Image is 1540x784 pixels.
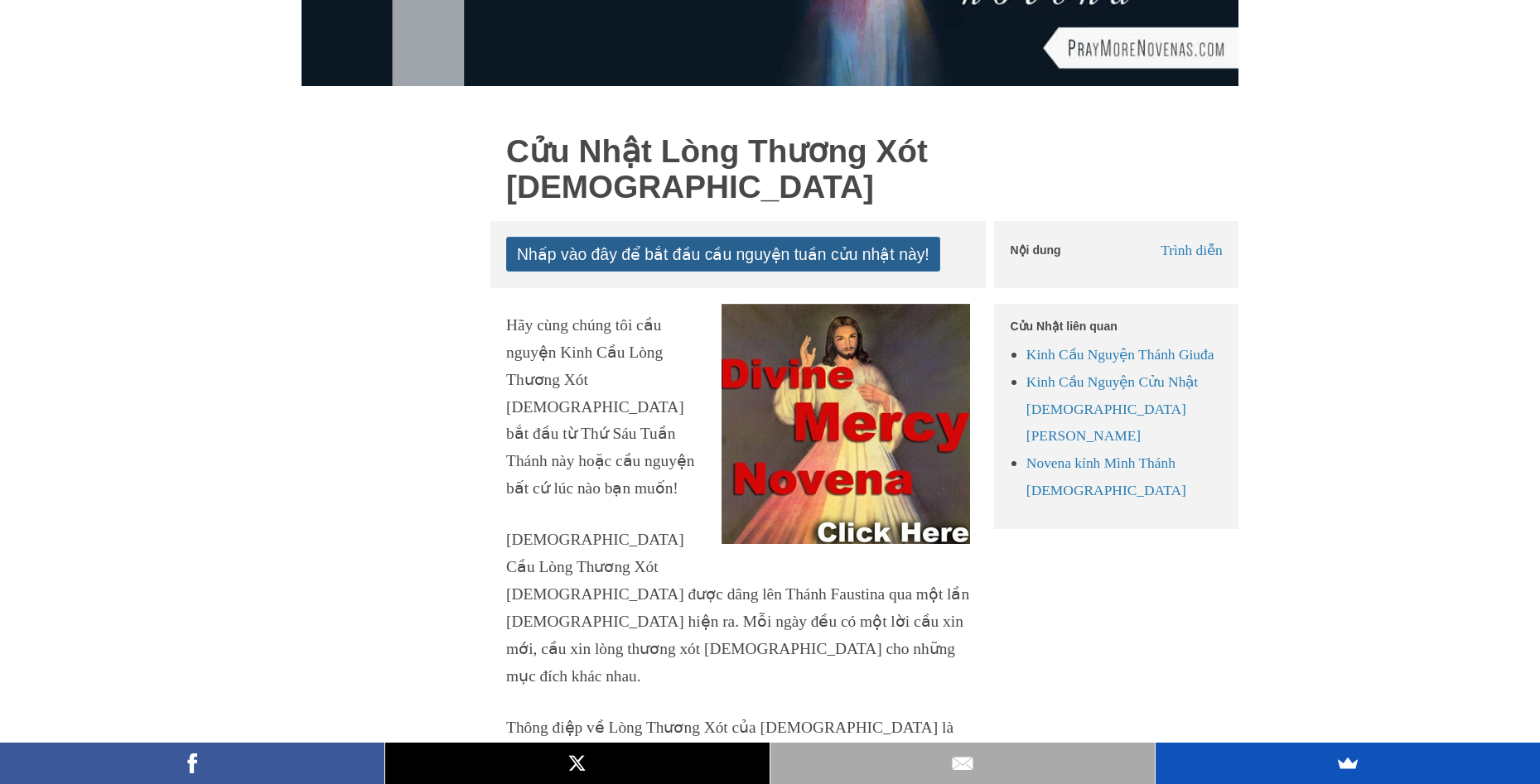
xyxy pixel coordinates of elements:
font: Cửu Nhật liên quan [1011,320,1118,333]
font: Trình diễn [1161,242,1223,258]
font: [DEMOGRAPHIC_DATA] Cầu Lòng Thương Xót [DEMOGRAPHIC_DATA] được dâng lên Thánh Faustina qua một lầ... [506,531,969,685]
a: X [385,743,770,784]
font: Hãy cùng chúng tôi cầu nguyện Kinh Cầu Lòng Thương Xót [DEMOGRAPHIC_DATA] bắt đầu từ Thứ Sáu Tuần... [506,316,694,497]
a: Kinh Cầu Nguyện Thánh Giuđa [1026,346,1214,363]
font: Nội dung [1011,243,1061,257]
img: SumoMe [1335,751,1360,776]
font: Nhấp vào đây để bắt đầu cầu nguyện tuần cửu nhật này! [517,245,929,263]
font: Cửu Nhật Lòng Thương Xót [DEMOGRAPHIC_DATA] [506,133,928,204]
img: Email [950,751,975,776]
a: Nhấp vào đây để bắt đầu cầu nguyện tuần cửu nhật này! [506,237,940,272]
img: Facebook [180,751,205,776]
a: SumoMe [1156,743,1540,784]
a: Kinh Cầu Nguyện Cửu Nhật [DEMOGRAPHIC_DATA][PERSON_NAME] [1026,373,1198,445]
a: Novena kính Mình Thánh [DEMOGRAPHIC_DATA] [1026,455,1186,498]
img: X [565,751,590,776]
a: Email [770,743,1155,784]
img: Cửu Nhật Lòng Thương Xót Chúa [722,304,970,544]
